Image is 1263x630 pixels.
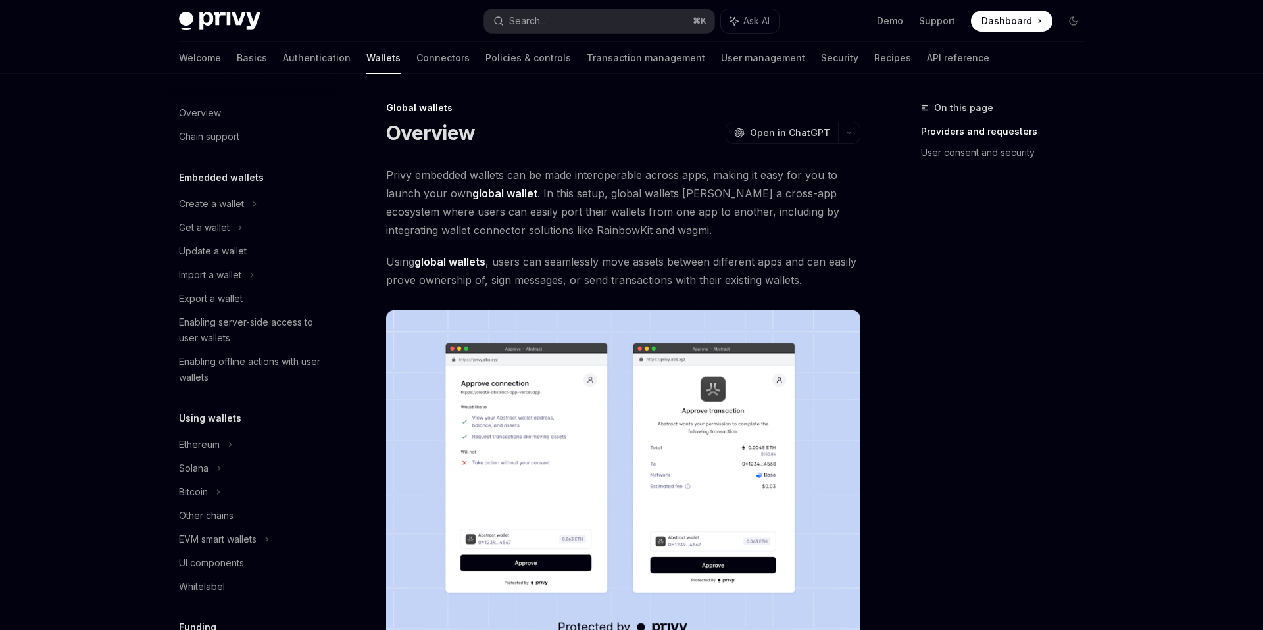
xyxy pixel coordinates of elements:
[414,255,485,268] strong: global wallets
[750,126,830,139] span: Open in ChatGPT
[485,42,571,74] a: Policies & controls
[179,314,329,346] div: Enabling server-side access to user wallets
[874,42,911,74] a: Recipes
[179,354,329,385] div: Enabling offline actions with user wallets
[179,410,241,426] h5: Using wallets
[971,11,1052,32] a: Dashboard
[386,166,860,239] span: Privy embedded wallets can be made interoperable across apps, making it easy for you to launch yo...
[587,42,705,74] a: Transaction management
[179,460,209,476] div: Solana
[168,310,337,350] a: Enabling server-side access to user wallets
[179,531,257,547] div: EVM smart wallets
[921,121,1095,142] a: Providers and requesters
[179,170,264,185] h5: Embedded wallets
[168,125,337,149] a: Chain support
[721,9,779,33] button: Ask AI
[168,551,337,575] a: UI components
[168,101,337,125] a: Overview
[168,239,337,263] a: Update a wallet
[179,129,239,145] div: Chain support
[179,291,243,306] div: Export a wallet
[821,42,858,74] a: Security
[1063,11,1084,32] button: Toggle dark mode
[179,267,241,283] div: Import a wallet
[168,504,337,527] a: Other chains
[179,437,220,452] div: Ethereum
[179,484,208,500] div: Bitcoin
[168,575,337,598] a: Whitelabel
[179,12,260,30] img: dark logo
[179,579,225,594] div: Whitelabel
[484,9,714,33] button: Search...⌘K
[981,14,1032,28] span: Dashboard
[179,196,244,212] div: Create a wallet
[693,16,706,26] span: ⌘ K
[472,187,537,200] strong: global wallet
[179,243,247,259] div: Update a wallet
[509,13,546,29] div: Search...
[743,14,770,28] span: Ask AI
[168,350,337,389] a: Enabling offline actions with user wallets
[179,220,230,235] div: Get a wallet
[179,42,221,74] a: Welcome
[927,42,989,74] a: API reference
[366,42,401,74] a: Wallets
[386,121,475,145] h1: Overview
[877,14,903,28] a: Demo
[934,100,993,116] span: On this page
[921,142,1095,163] a: User consent and security
[416,42,470,74] a: Connectors
[283,42,351,74] a: Authentication
[726,122,838,144] button: Open in ChatGPT
[179,508,234,523] div: Other chains
[386,253,860,289] span: Using , users can seamlessly move assets between different apps and can easily prove ownership of...
[919,14,955,28] a: Support
[168,287,337,310] a: Export a wallet
[386,101,860,114] div: Global wallets
[237,42,267,74] a: Basics
[179,555,244,571] div: UI components
[179,105,221,121] div: Overview
[721,42,805,74] a: User management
